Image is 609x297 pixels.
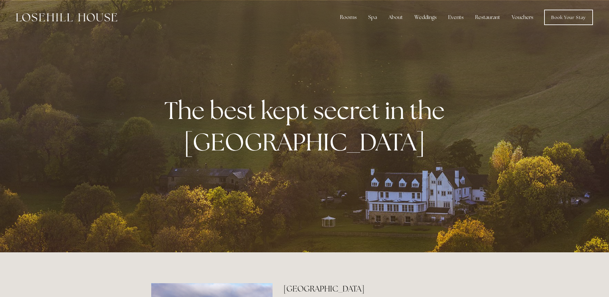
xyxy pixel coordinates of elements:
[507,11,538,24] a: Vouchers
[470,11,505,24] div: Restaurant
[409,11,442,24] div: Weddings
[544,10,593,25] a: Book Your Stay
[164,94,450,157] strong: The best kept secret in the [GEOGRAPHIC_DATA]
[383,11,408,24] div: About
[16,13,117,22] img: Losehill House
[443,11,469,24] div: Events
[335,11,362,24] div: Rooms
[283,283,458,294] h2: [GEOGRAPHIC_DATA]
[363,11,382,24] div: Spa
